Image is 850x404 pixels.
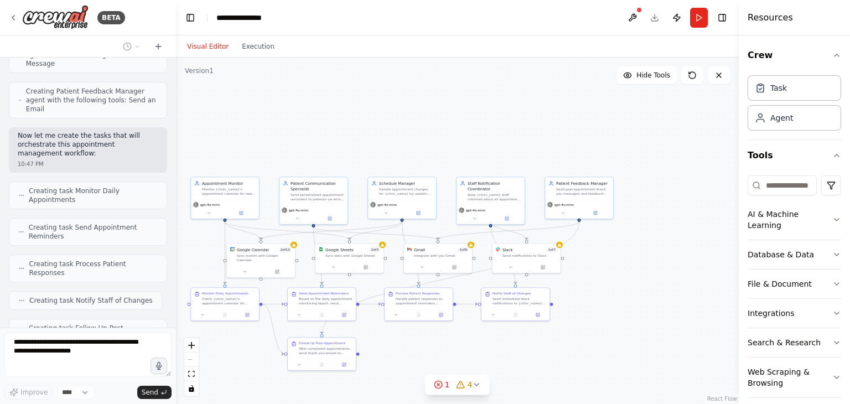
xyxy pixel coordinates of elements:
div: Google CalendarGoogle Calendar2of12Sync events with Google Calendar [226,243,296,278]
span: gpt-4o-mini [377,203,397,207]
div: Monitor Daily Appointments [202,291,248,296]
button: 14 [425,375,490,395]
div: Patient Communication Specialist [291,180,344,191]
button: Open in side panel [350,264,381,271]
div: 10:47 PM [18,160,158,168]
button: fit view [184,367,199,381]
g: Edge from 74da93d6-d850-492a-92cf-61086e875dc0 to 55681c72-b61a-4ddc-9855-592c9eb51af9 [488,222,518,284]
div: Send notifications to Slack [502,253,557,258]
span: Creating task Notify Staff of Changes [29,296,153,305]
button: Open in side panel [438,264,470,271]
p: Now let me create the tasks that will orchestrate this appointment management workflow: [18,132,158,158]
span: Creating task Send Appointment Reminders [29,223,158,241]
g: Edge from 74da93d6-d850-492a-92cf-61086e875dc0 to c8423318-8eac-4efc-913d-9a42cf9fd0af [488,222,529,240]
div: Staff Notification CoordinatorKeep {clinic_name} staff informed about all appointment changes, ca... [456,177,525,225]
span: Number of enabled actions [279,247,292,252]
g: Edge from 5cfbd6fb-bf71-4862-9241-7d33ff254158 to ad963804-003a-47fc-b650-2f28edcb9401 [258,222,405,240]
div: Gmail [414,247,425,252]
div: Google Calendar [237,247,269,252]
g: Edge from 49f9d0ed-e9bd-44c0-baaa-d27fdbe2abc9 to 4d2237f1-b9ed-4ca4-901f-bf6fb6009d8e [435,222,582,240]
span: Improve [20,388,48,397]
div: Appointment Monitor [202,180,256,186]
button: No output available [310,361,333,368]
button: File & Document [748,270,841,298]
div: Schedule ManagerHandle appointment changes for {clinic_name} by updating calendar events when pat... [367,177,437,219]
button: No output available [407,312,430,318]
div: After completed appointments, send thank you emails to patients of {clinic_name} expressing appre... [299,346,353,355]
button: Hide right sidebar [714,10,730,25]
img: Gmail [407,247,412,251]
button: zoom in [184,338,199,353]
button: No output available [504,312,527,318]
div: Send personalized appointment reminders to patients via email for {clinic_name}. Create professio... [291,193,344,201]
div: Crew [748,71,841,139]
button: Execution [235,40,281,53]
button: Open in side panel [314,215,345,222]
button: Web Scraping & Browsing [748,358,841,397]
div: Patient Feedback Manager [556,180,610,186]
button: Tools [748,140,841,171]
button: Send [137,386,172,399]
div: Patient Communication SpecialistSend personalized appointment reminders to patients via email for... [279,177,348,225]
div: BETA [97,11,125,24]
button: Open in side panel [579,210,611,216]
g: Edge from e586a432-8b7e-40e1-bb96-88d853fe79ee to f3f77a31-16a3-4834-9fac-7d613079a228 [222,222,227,284]
div: Staff Notification Coordinator [468,180,521,191]
span: Number of enabled actions [547,247,557,252]
div: Agent [770,112,793,123]
button: Open in side panel [402,210,434,216]
button: Hide Tools [616,66,677,84]
button: Open in side panel [527,264,558,271]
button: Search & Research [748,328,841,357]
div: Based on the daily appointment monitoring report, send personalized email reminders to patients a... [299,297,353,305]
div: Process Patient Responses [396,291,439,296]
div: Appointment MonitorMonitor {clinic_name}'s appointment calendar for new bookings, upcoming appoin... [190,177,260,219]
div: Monitor Daily AppointmentsCheck {clinic_name}'s appointment calendar for upcoming appointments an... [190,287,260,321]
div: Integrate with you Gmail [414,253,469,258]
div: Sync data with Google Sheets [325,253,380,258]
div: Notify Staff of Changes [493,291,531,296]
button: Switch to previous chat [118,40,145,53]
span: 4 [468,379,473,390]
div: Google Sheets [325,247,354,252]
div: Process Patient ResponsesHandle patient responses to appointment reminders, including confirmatio... [384,287,453,321]
button: Open in side panel [335,312,354,318]
div: Google SheetsGoogle Sheets2of3Sync data with Google Sheets [315,243,384,273]
button: No output available [310,312,333,318]
span: gpt-4o-mini [554,203,574,207]
span: Creating task Process Patient Responses [29,260,158,277]
button: Start a new chat [149,40,167,53]
div: SlackSlack1of7Send notifications to Slack [492,243,561,273]
img: Slack [496,247,500,251]
button: Hide left sidebar [183,10,198,25]
div: Notify Staff of ChangesSend immediate Slack notifications to {clinic_name} staff about all appoin... [481,287,550,321]
a: React Flow attribution [707,396,737,402]
img: Google Calendar [230,247,235,251]
div: Keep {clinic_name} staff informed about all appointment changes, cancellations, and patient respo... [468,193,521,201]
button: Database & Data [748,240,841,269]
span: Hide Tools [636,71,670,80]
div: Handle patient responses to appointment reminders, including confirmations, reschedule requests, ... [396,297,449,305]
div: Follow Up Post-AppointmentAfter completed appointments, send thank you emails to patients of {cli... [287,337,356,371]
g: Edge from 5cfbd6fb-bf71-4862-9241-7d33ff254158 to b3bfa26a-eeed-4c37-8115-a0bd9fe4a4f4 [399,222,421,284]
span: 1 [445,379,450,390]
div: Patient Feedback ManagerSend post-appointment thank you messages and feedback requests to patient... [545,177,614,219]
g: Edge from e586a432-8b7e-40e1-bb96-88d853fe79ee to b284bb72-2cd9-4c96-a969-8b7a2b234d1a [222,222,352,240]
span: gpt-4o-mini [289,208,308,213]
div: Check {clinic_name}'s appointment calendar for upcoming appointments and identify which patients ... [202,297,256,305]
div: GmailGmail1of9Integrate with you Gmail [403,243,473,273]
div: Task [770,82,787,94]
div: Send immediate Slack notifications to {clinic_name} staff about all appointment changes, cancella... [493,297,546,305]
span: Creating task Follow Up Post-Appointment [29,324,158,341]
span: gpt-4o-mini [466,208,485,213]
div: Schedule Manager [379,180,433,186]
g: Edge from b3bfa26a-eeed-4c37-8115-a0bd9fe4a4f4 to 55681c72-b61a-4ddc-9855-592c9eb51af9 [457,301,478,307]
button: Open in side panel [491,215,522,222]
g: Edge from 992d09c6-cd0c-4fbd-9086-e0f1f23d873b to b99fd26a-20ae-427c-a845-9703457b6ba9 [310,227,324,284]
button: Click to speak your automation idea [151,358,167,374]
div: Version 1 [185,66,214,75]
div: Slack [502,247,513,252]
button: Visual Editor [180,40,235,53]
g: Edge from 49f9d0ed-e9bd-44c0-baaa-d27fdbe2abc9 to f6650676-9b3a-4ec7-926c-9d7b50684384 [319,222,582,334]
span: Number of enabled actions [370,247,380,252]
